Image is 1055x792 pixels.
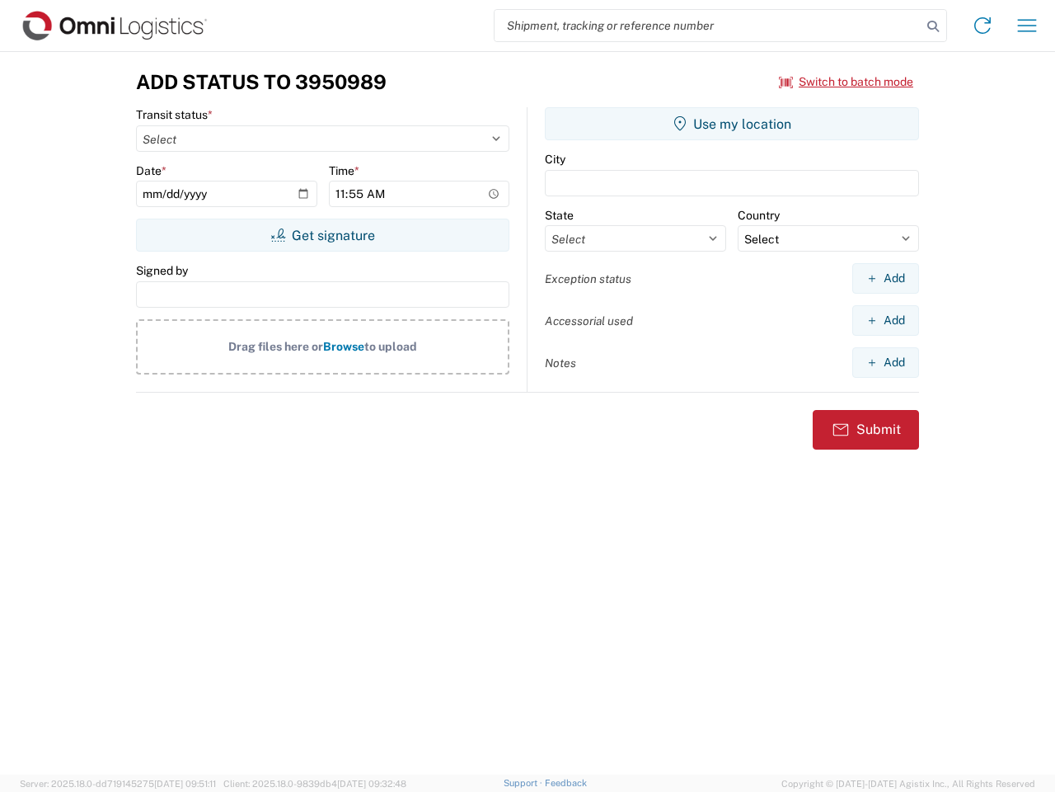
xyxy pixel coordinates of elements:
[136,219,509,252] button: Get signature
[545,208,574,223] label: State
[545,271,631,286] label: Exception status
[852,347,919,378] button: Add
[323,340,364,353] span: Browse
[364,340,417,353] span: to upload
[545,152,565,167] label: City
[813,410,919,450] button: Submit
[329,163,359,178] label: Time
[545,778,587,788] a: Feedback
[504,778,545,788] a: Support
[154,779,216,789] span: [DATE] 09:51:11
[781,776,1035,791] span: Copyright © [DATE]-[DATE] Agistix Inc., All Rights Reserved
[20,779,216,789] span: Server: 2025.18.0-dd719145275
[136,70,387,94] h3: Add Status to 3950989
[545,356,576,370] label: Notes
[337,779,406,789] span: [DATE] 09:32:48
[779,68,913,96] button: Switch to batch mode
[223,779,406,789] span: Client: 2025.18.0-9839db4
[495,10,921,41] input: Shipment, tracking or reference number
[545,107,919,140] button: Use my location
[738,208,780,223] label: Country
[852,263,919,294] button: Add
[136,163,166,178] label: Date
[136,263,188,278] label: Signed by
[228,340,323,353] span: Drag files here or
[136,107,213,122] label: Transit status
[852,305,919,336] button: Add
[545,313,633,328] label: Accessorial used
